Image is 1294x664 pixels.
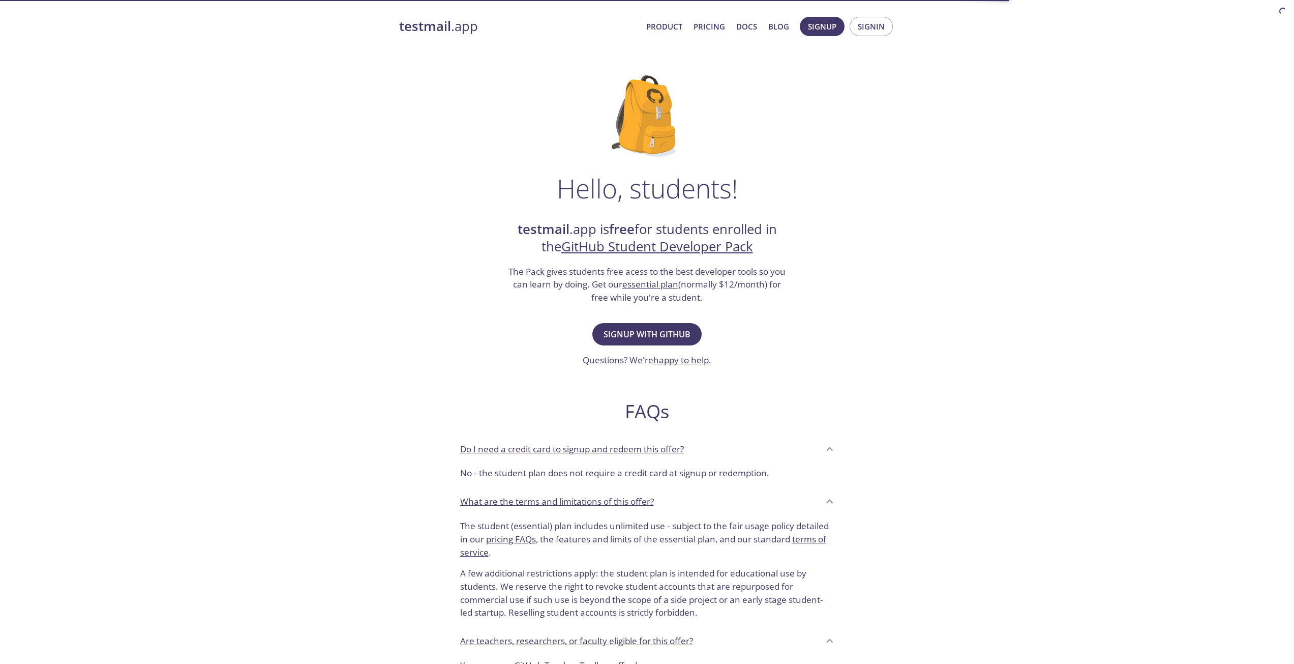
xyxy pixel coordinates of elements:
[452,488,842,515] div: What are the terms and limitations of this offer?
[604,327,690,341] span: Signup with GitHub
[622,278,678,290] a: essential plan
[399,18,638,35] a: testmail.app
[768,20,789,33] a: Blog
[460,443,684,456] p: Do I need a credit card to signup and redeem this offer?
[518,220,569,238] strong: testmail
[507,221,787,256] h2: .app is for students enrolled in the
[399,17,451,35] strong: testmail
[583,354,711,367] h3: Questions? We're .
[507,265,787,304] h3: The Pack gives students free acess to the best developer tools so you can learn by doing. Get our...
[800,17,845,36] button: Signup
[460,634,693,648] p: Are teachers, researchers, or faculty eligible for this offer?
[646,20,682,33] a: Product
[460,467,834,480] p: No - the student plan does not require a credit card at signup or redemption.
[452,627,842,655] div: Are teachers, researchers, or faculty eligible for this offer?
[561,238,753,255] a: GitHub Student Developer Pack
[592,323,702,345] button: Signup with GitHub
[694,20,725,33] a: Pricing
[452,463,842,488] div: Do I need a credit card to signup and redeem this offer?
[460,533,826,558] a: terms of service
[557,173,738,204] h1: Hello, students!
[460,495,654,508] p: What are the terms and limitations of this offer?
[452,435,842,463] div: Do I need a credit card to signup and redeem this offer?
[850,17,893,36] button: Signin
[858,20,885,33] span: Signin
[486,533,536,545] a: pricing FAQs
[460,559,834,619] p: A few additional restrictions apply: the student plan is intended for educational use by students...
[612,75,682,157] img: github-student-backpack.png
[460,519,834,559] p: The student (essential) plan includes unlimited use - subject to the fair usage policy detailed i...
[736,20,757,33] a: Docs
[609,220,635,238] strong: free
[808,20,836,33] span: Signup
[653,354,709,366] a: happy to help
[452,515,842,627] div: What are the terms and limitations of this offer?
[452,400,842,423] h2: FAQs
